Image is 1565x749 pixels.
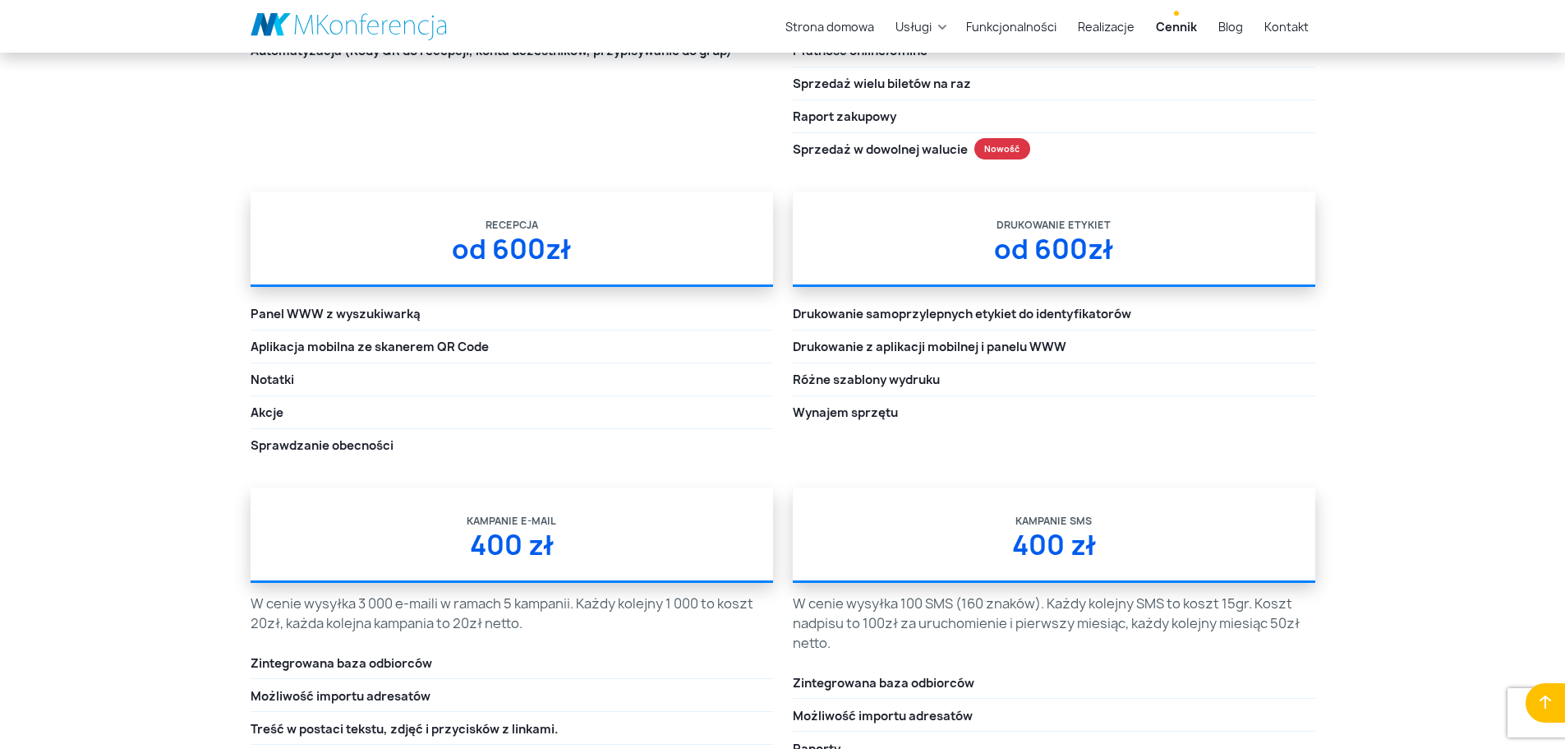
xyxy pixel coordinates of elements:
[793,594,1315,653] p: W cenie wysyłka 100 SMS (160 znaków). Każdy kolejny SMS to koszt 15gr. Koszt nadpisu to 100zł za ...
[251,594,773,633] p: W cenie wysyłka 3 000 e-maili w ramach 5 kampanii. Każdy kolejny 1 000 to koszt 20zł, każda kolej...
[251,405,283,423] span: Akcje
[793,76,971,94] span: Sprzedaż wielu biletów na raz
[793,109,896,127] span: Raport zakupowy
[793,405,898,423] span: Wynajem sprzętu
[1015,488,1092,529] div: Kampanie SMS
[1071,12,1141,42] a: Realizacje
[793,708,973,726] span: Możliwość importu adresatów
[1258,12,1315,42] a: Kontakt
[251,437,394,455] span: Sprawdzanie obecności
[793,306,1131,324] span: Drukowanie samoprzylepnych etykiet do identyfikatorów
[486,192,538,233] div: Recepcja
[1149,12,1204,42] a: Cennik
[1540,696,1551,709] img: Wróć do początku
[251,306,421,324] span: Panel WWW z wyszukiwarką
[793,529,1315,580] div: 400 zł
[779,12,881,42] a: Strona domowa
[251,339,489,357] span: Aplikacja mobilna ze skanerem QR Code
[251,529,773,580] div: 400 zł
[960,12,1063,42] a: Funkcjonalności
[793,372,940,390] span: Różne szablony wydruku
[793,675,974,693] span: Zintegrowana baza odbiorców
[793,141,968,160] span: Sprzedaż w dowolnej walucie
[997,192,1111,233] div: Drukowanie etykiet
[251,721,559,739] span: Treść w postaci tekstu, zdjęć i przycisków z linkami.
[1212,12,1250,42] a: Blog
[793,339,1066,357] span: Drukowanie z aplikacji mobilnej i panelu WWW
[889,12,938,42] a: Usługi
[251,688,430,706] span: Możliwość importu adresatów
[251,372,294,390] span: Notatki
[251,655,432,673] span: Zintegrowana baza odbiorców
[793,233,1315,284] div: od 600zł
[251,233,773,284] div: od 600zł
[467,488,556,529] div: Kampanie e-mail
